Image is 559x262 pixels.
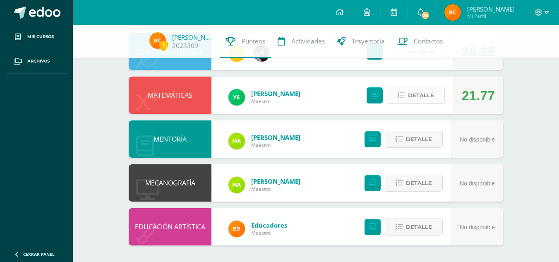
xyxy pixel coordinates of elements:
[129,164,211,202] div: MECANOGRAFÍA
[251,98,300,105] span: Maestro
[460,136,495,143] span: No disponible
[387,87,445,104] button: Detalle
[7,25,66,49] a: Mis cursos
[421,11,430,20] span: 35
[251,142,300,149] span: Maestro
[129,208,211,245] div: EDUCACIÓN ARTÍSTICA
[460,180,495,187] span: No disponible
[271,25,331,58] a: Actividades
[251,221,287,229] a: Educadores
[251,229,287,236] span: Maestro
[172,41,198,50] a: 2023309
[251,177,300,185] a: [PERSON_NAME]
[467,12,515,19] span: Mi Perfil
[159,40,168,50] span: 1
[220,25,271,58] a: Punteos
[228,133,245,149] img: 75b6448d1a55a94fef22c1dfd553517b.png
[385,175,443,192] button: Detalle
[242,37,265,46] span: Punteos
[27,58,50,65] span: Archivos
[414,37,443,46] span: Contactos
[27,34,54,40] span: Mis cursos
[129,77,211,114] div: MATEMÁTICAS
[228,221,245,237] img: ed927125212876238b0630303cb5fd71.png
[385,219,443,236] button: Detalle
[385,131,443,148] button: Detalle
[251,185,300,192] span: Maestro
[352,37,385,46] span: Trayectoria
[406,219,432,235] span: Detalle
[228,177,245,193] img: 75b6448d1a55a94fef22c1dfd553517b.png
[291,37,325,46] span: Actividades
[406,132,432,147] span: Detalle
[251,133,300,142] a: [PERSON_NAME]
[467,5,515,13] span: [PERSON_NAME]
[444,4,461,21] img: f7d1442c19affb68e0eb0c471446a006.png
[460,224,495,231] span: No disponible
[462,77,495,114] div: 21.77
[149,32,166,49] img: f7d1442c19affb68e0eb0c471446a006.png
[391,25,449,58] a: Contactos
[408,88,434,103] span: Detalle
[406,175,432,191] span: Detalle
[331,25,391,58] a: Trayectoria
[172,33,214,41] a: [PERSON_NAME]
[23,251,55,257] span: Cerrar panel
[7,49,66,74] a: Archivos
[228,89,245,106] img: dfa1fd8186729af5973cf42d94c5b6ba.png
[129,120,211,158] div: MENTORÍA
[251,89,300,98] a: [PERSON_NAME]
